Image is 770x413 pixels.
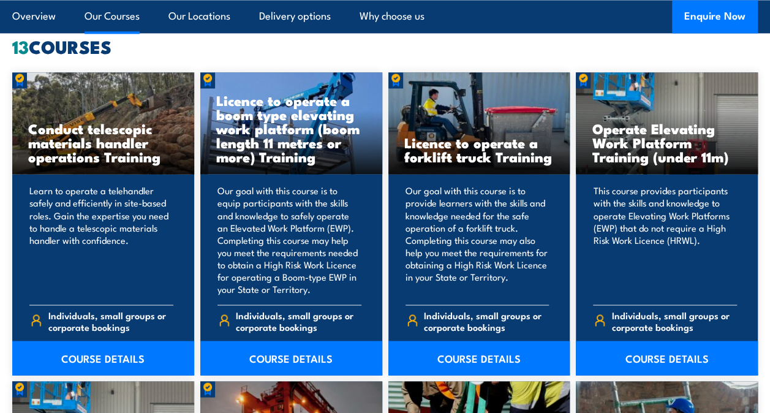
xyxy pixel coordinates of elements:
[592,121,742,164] h3: Operate Elevating Work Platform Training (under 11m)
[216,93,366,164] h3: Licence to operate a boom type elevating work platform (boom length 11 metres or more) Training
[217,184,361,295] p: Our goal with this course is to equip participants with the skills and knowledge to safely operat...
[406,184,549,295] p: Our goal with this course is to provide learners with the skills and knowledge needed for the saf...
[29,184,173,295] p: Learn to operate a telehandler safely and efficiently in site-based roles. Gain the expertise you...
[200,341,382,375] a: COURSE DETAILS
[593,184,737,295] p: This course provides participants with the skills and knowledge to operate Elevating Work Platfor...
[48,309,173,332] span: Individuals, small groups or corporate bookings
[28,121,178,164] h3: Conduct telescopic materials handler operations Training
[612,309,737,332] span: Individuals, small groups or corporate bookings
[12,38,758,55] h2: COURSES
[388,341,570,375] a: COURSE DETAILS
[12,341,194,375] a: COURSE DETAILS
[404,135,554,164] h3: Licence to operate a forklift truck Training
[236,309,361,332] span: Individuals, small groups or corporate bookings
[576,341,758,375] a: COURSE DETAILS
[12,32,29,60] strong: 13
[424,309,549,332] span: Individuals, small groups or corporate bookings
